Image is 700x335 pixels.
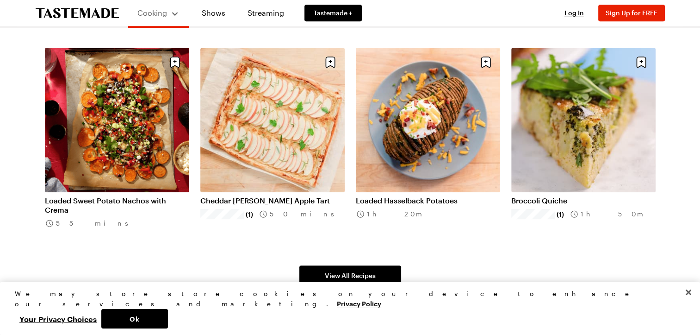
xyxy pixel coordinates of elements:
[15,289,677,309] div: We may store store cookies on your device to enhance our services and marketing.
[632,53,650,71] button: Save recipe
[322,53,339,71] button: Save recipe
[166,53,184,71] button: Save recipe
[337,299,381,308] a: More information about your privacy, opens in a new tab
[15,289,677,329] div: Privacy
[137,4,180,22] button: Cooking
[511,196,656,205] a: Broccoli Quiche
[678,282,699,303] button: Close
[304,5,362,21] a: Tastemade +
[314,8,353,18] span: Tastemade +
[477,53,495,71] button: Save recipe
[101,309,168,329] button: Ok
[299,265,401,286] a: View All Recipes
[598,5,665,21] button: Sign Up for FREE
[137,8,167,17] span: Cooking
[356,196,500,205] a: Loaded Hasselback Potatoes
[606,9,657,17] span: Sign Up for FREE
[15,309,101,329] button: Your Privacy Choices
[200,196,345,205] a: Cheddar [PERSON_NAME] Apple Tart
[45,196,189,215] a: Loaded Sweet Potato Nachos with Crema
[36,8,119,19] a: To Tastemade Home Page
[325,271,376,280] span: View All Recipes
[556,8,593,18] button: Log In
[564,9,584,17] span: Log In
